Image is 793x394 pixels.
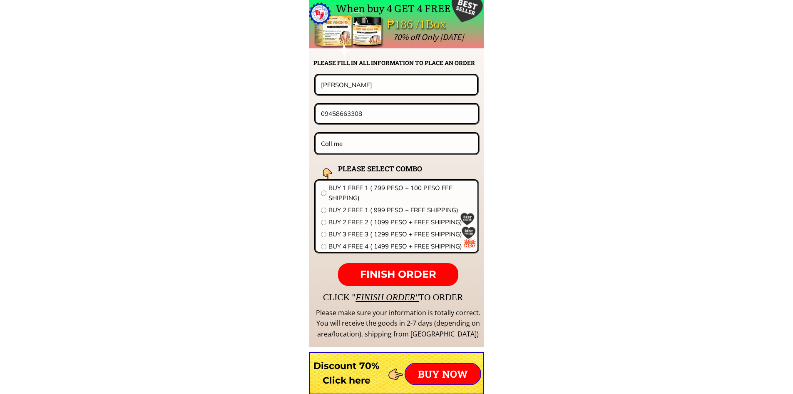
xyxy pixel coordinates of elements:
[328,241,472,251] span: BUY 4 FREE 4 ( 1499 PESO + FREE SHIPPING)
[313,58,483,68] h2: PLEASE FILL IN ALL INFORMATION TO PLACE AN ORDER
[328,183,472,203] span: BUY 1 FREE 1 ( 799 PESO + 100 PESO FEE SHIPPING)
[360,268,436,280] span: FINISH ORDER
[319,134,475,153] input: Address
[405,364,480,384] p: BUY NOW
[393,30,650,44] div: 70% off Only [DATE]
[338,163,443,174] h2: PLEASE SELECT COMBO
[319,105,475,123] input: Phone number
[355,292,419,302] span: FINISH ORDER"
[328,205,472,215] span: BUY 2 FREE 1 ( 999 PESO + FREE SHIPPING)
[328,217,472,227] span: BUY 2 FREE 2 ( 1099 PESO + FREE SHIPPING)
[315,308,481,340] div: Please make sure your information is totally correct. You will receive the goods in 2-7 days (dep...
[387,15,470,34] div: ₱186 /1Box
[323,290,706,304] div: CLICK " TO ORDER
[319,75,474,94] input: Your name
[309,359,384,388] h3: Discount 70% Click here
[328,229,472,239] span: BUY 3 FREE 3 ( 1299 PESO + FREE SHIPPING)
